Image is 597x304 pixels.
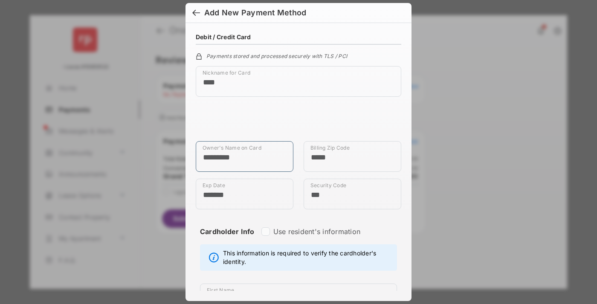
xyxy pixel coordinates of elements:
label: Use resident's information [273,227,360,236]
span: This information is required to verify the cardholder's identity. [223,249,392,266]
h4: Debit / Credit Card [196,33,251,41]
div: Add New Payment Method [204,8,306,17]
strong: Cardholder Info [200,227,255,251]
div: Payments stored and processed securely with TLS / PCI [196,52,401,59]
iframe: Credit card field [196,104,401,141]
